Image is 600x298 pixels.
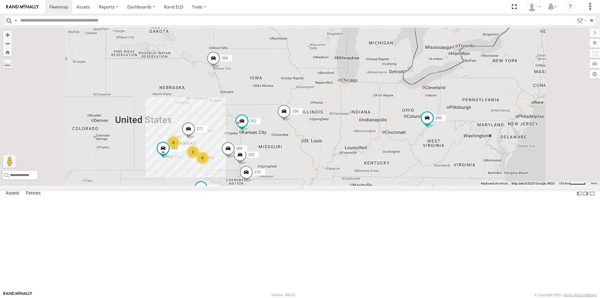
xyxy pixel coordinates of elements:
div: © Copyright 2025 - [534,293,597,297]
div: Mary Lewis [525,2,543,12]
button: Keyboard shortcuts [481,181,508,186]
label: Fences [23,189,44,198]
button: Zoom Home [3,48,12,56]
span: 292 [248,153,254,157]
label: Assets [2,189,22,198]
button: Drag Pegman onto the map to open Street View [3,155,16,168]
span: 286 [435,116,442,120]
span: Map data ©2025 Google, INEGI [512,182,555,185]
label: Hide Summary Table [589,189,595,198]
div: 8 [167,136,180,149]
span: 288 [236,146,242,151]
button: Zoom in [3,31,12,39]
button: Map Scale: 100 km per 48 pixels [557,181,587,186]
span: 260 [209,185,215,190]
i: ? [565,2,575,12]
label: Measure [3,59,12,68]
span: 272 [197,127,203,131]
div: Version: 308.01 [272,293,295,297]
span: 100 km [559,182,569,185]
div: 2 [187,146,199,158]
label: Map Settings [589,70,600,78]
a: Terms (opens in new tab) [591,182,597,184]
label: Dock Summary Table to the Left [576,189,582,198]
div: 5 [196,152,209,164]
label: Search Filter Options [574,16,588,25]
button: Zoom out [3,39,12,48]
a: Terms and Conditions [563,293,597,297]
img: rand-logo.svg [6,5,39,9]
span: 278 [254,170,261,174]
span: 262 [250,119,256,123]
a: Visit our Website [3,292,32,298]
span: 256 [292,109,298,114]
label: Search Query [13,16,18,25]
label: Dock Summary Table to the Right [582,189,589,198]
span: 264 [222,56,228,60]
